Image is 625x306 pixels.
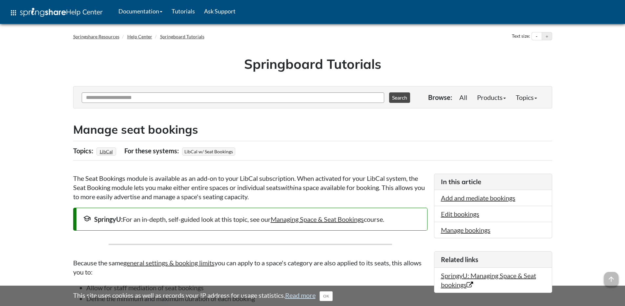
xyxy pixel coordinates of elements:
[389,92,410,103] button: Search
[5,3,107,23] a: apps Help Center
[99,147,114,156] a: LibCal
[73,174,427,201] p: The Seat Bookings module is available as an add-on to your LibCal subscription. When activated fo...
[441,272,536,289] a: SpringyU: Managing Space & Seat bookings
[66,8,103,16] span: Help Center
[123,259,215,267] a: general settings & booking limits
[472,91,511,104] a: Products
[73,34,119,39] a: Springshare Resources
[604,272,618,286] span: arrow_upward
[511,91,542,104] a: Topics
[73,144,95,157] div: Topics:
[182,147,235,156] span: LibCal w/ Seat Bookings
[454,91,472,104] a: All
[281,183,298,191] em: within
[67,291,559,301] div: This site uses cookies as well as records your IP address for usage statistics.
[199,3,240,19] a: Ask Support
[10,9,17,17] span: apps
[428,93,452,102] p: Browse:
[604,273,618,280] a: arrow_upward
[73,258,427,277] p: Because the same you can apply to a space's category are also applied to its seats, this allows y...
[160,34,204,39] a: Springboard Tutorials
[441,210,479,218] a: Edit bookings
[20,8,66,17] img: Springshare
[127,34,152,39] a: Help Center
[510,32,531,41] div: Text size:
[73,122,552,138] h2: Manage seat bookings
[542,32,552,40] button: Increase text size
[86,283,427,292] li: Allow for staff mediation of seat bookings
[167,3,199,19] a: Tutorials
[532,32,542,40] button: Decrease text size
[441,226,490,234] a: Manage bookings
[83,215,91,222] span: school
[124,144,180,157] div: For these systems:
[83,215,421,224] div: For an in-depth, self-guided look at this topic, see our course.
[441,177,545,186] h3: In this article
[271,215,364,223] a: Managing Space & Seat Bookings
[441,256,478,263] span: Related links
[114,3,167,19] a: Documentation
[86,294,427,303] li: Define the minimum and maximum duration of each booking
[94,215,123,223] strong: SpringyU:
[78,55,547,73] h1: Springboard Tutorials
[441,194,515,202] a: Add and mediate bookings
